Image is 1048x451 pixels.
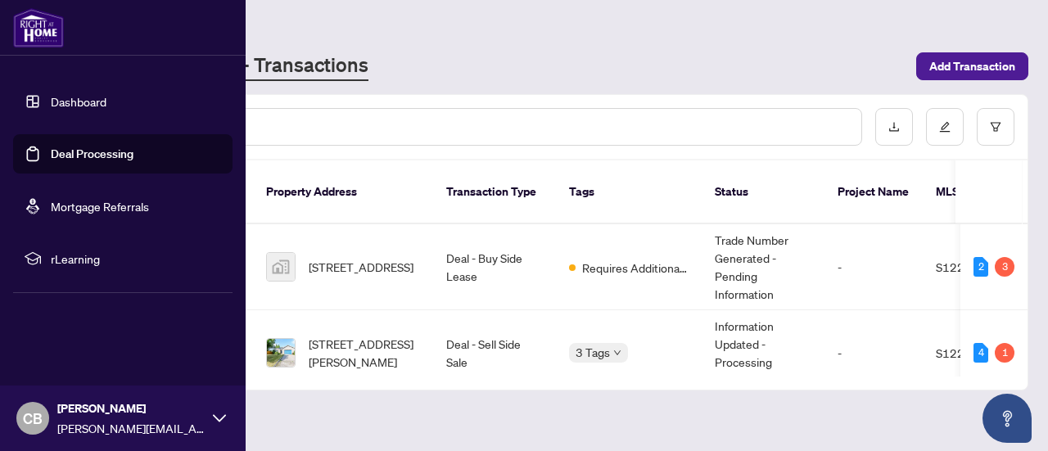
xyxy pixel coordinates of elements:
[702,224,824,310] td: Trade Number Generated - Pending Information
[982,394,1032,443] button: Open asap
[824,224,923,310] td: -
[309,335,420,371] span: [STREET_ADDRESS][PERSON_NAME]
[51,94,106,109] a: Dashboard
[702,310,824,396] td: Information Updated - Processing Pending
[973,257,988,277] div: 2
[995,343,1014,363] div: 1
[51,147,133,161] a: Deal Processing
[433,160,556,224] th: Transaction Type
[916,52,1028,80] button: Add Transaction
[929,53,1015,79] span: Add Transaction
[824,310,923,396] td: -
[433,310,556,396] td: Deal - Sell Side Sale
[936,259,1001,274] span: S12235421
[923,160,1021,224] th: MLS #
[875,108,913,146] button: download
[556,160,702,224] th: Tags
[939,121,951,133] span: edit
[613,349,621,357] span: down
[582,259,689,277] span: Requires Additional Docs
[824,160,923,224] th: Project Name
[57,399,205,417] span: [PERSON_NAME]
[23,407,43,430] span: CB
[702,160,824,224] th: Status
[267,253,295,281] img: thumbnail-img
[13,8,64,47] img: logo
[309,258,413,276] span: [STREET_ADDRESS]
[57,419,205,437] span: [PERSON_NAME][EMAIL_ADDRESS][PERSON_NAME][DOMAIN_NAME]
[433,224,556,310] td: Deal - Buy Side Lease
[267,339,295,367] img: thumbnail-img
[253,160,433,224] th: Property Address
[990,121,1001,133] span: filter
[995,257,1014,277] div: 3
[51,250,221,268] span: rLearning
[51,199,149,214] a: Mortgage Referrals
[936,345,1001,360] span: S12279428
[576,343,610,362] span: 3 Tags
[977,108,1014,146] button: filter
[926,108,964,146] button: edit
[888,121,900,133] span: download
[973,343,988,363] div: 4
